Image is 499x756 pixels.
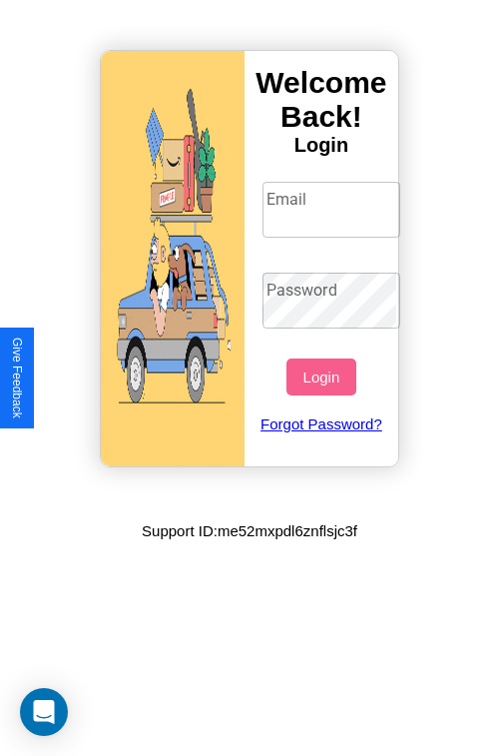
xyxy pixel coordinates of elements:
[252,395,391,452] a: Forgot Password?
[101,51,245,466] img: gif
[20,688,68,736] div: Open Intercom Messenger
[245,134,398,157] h4: Login
[10,338,24,418] div: Give Feedback
[245,66,398,134] h3: Welcome Back!
[142,517,357,544] p: Support ID: me52mxpdl6znflsjc3f
[286,359,355,395] button: Login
